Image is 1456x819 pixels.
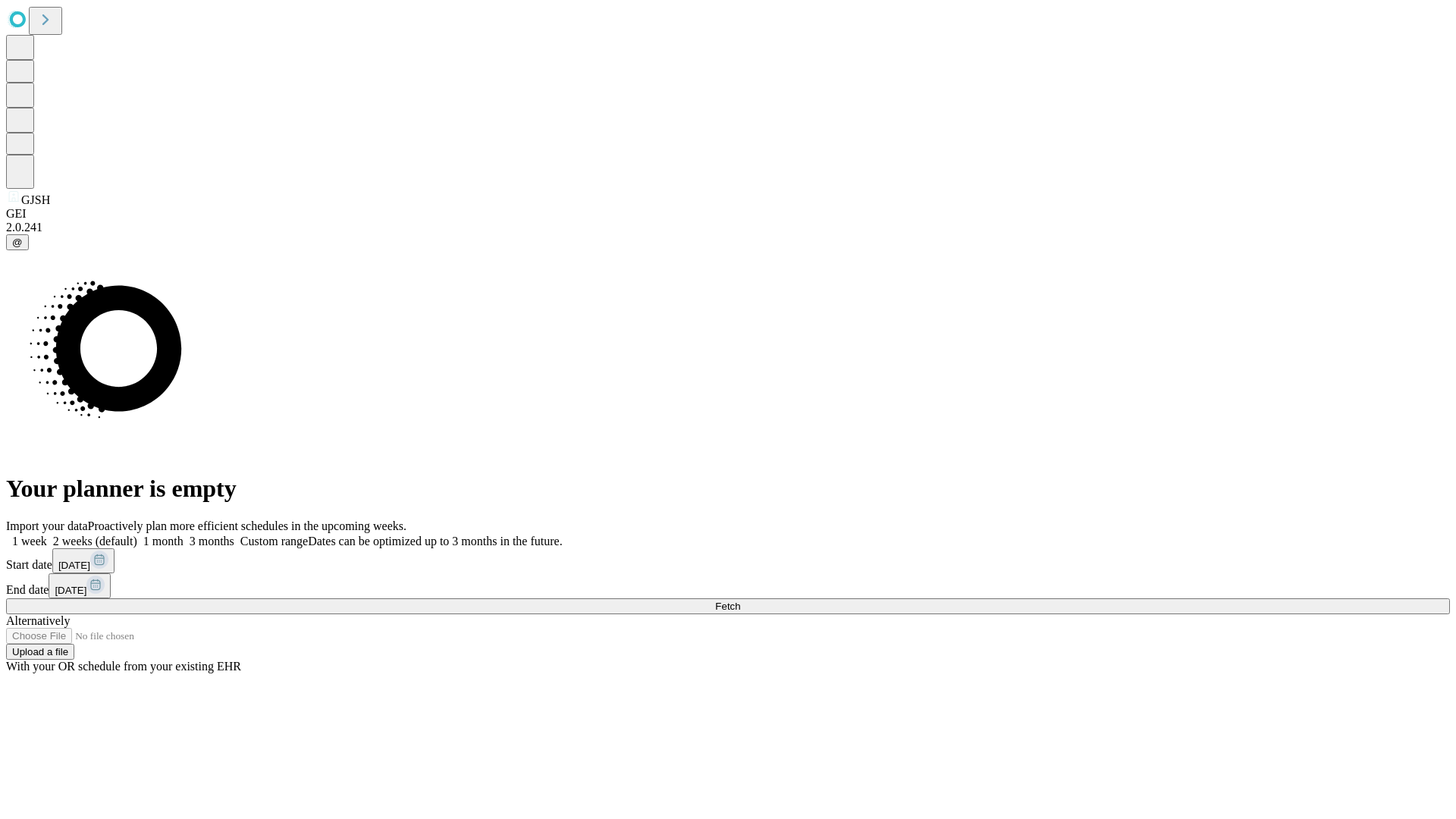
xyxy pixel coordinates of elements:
span: Dates can be optimized up to 3 months in the future. [308,535,562,548]
h1: Your planner is empty [6,475,1450,503]
span: 2 weeks (default) [53,535,137,548]
span: Proactively plan more efficient schedules in the upcoming weeks. [88,519,406,532]
span: Custom range [240,535,308,548]
button: Fetch [6,598,1450,614]
button: [DATE] [49,573,111,598]
div: 2.0.241 [6,221,1450,234]
span: Alternatively [6,614,70,627]
span: 3 months [190,535,234,548]
span: [DATE] [58,560,90,571]
button: Upload a file [6,644,74,660]
div: GEI [6,207,1450,221]
span: [DATE] [55,585,86,596]
span: 1 month [143,535,184,548]
div: End date [6,573,1450,598]
button: [DATE] [52,548,115,573]
span: GJSH [21,193,50,206]
span: 1 week [12,535,47,548]
button: @ [6,234,29,250]
span: Import your data [6,519,88,532]
span: @ [12,237,23,248]
div: Start date [6,548,1450,573]
span: Fetch [715,601,740,612]
span: With your OR schedule from your existing EHR [6,660,241,673]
